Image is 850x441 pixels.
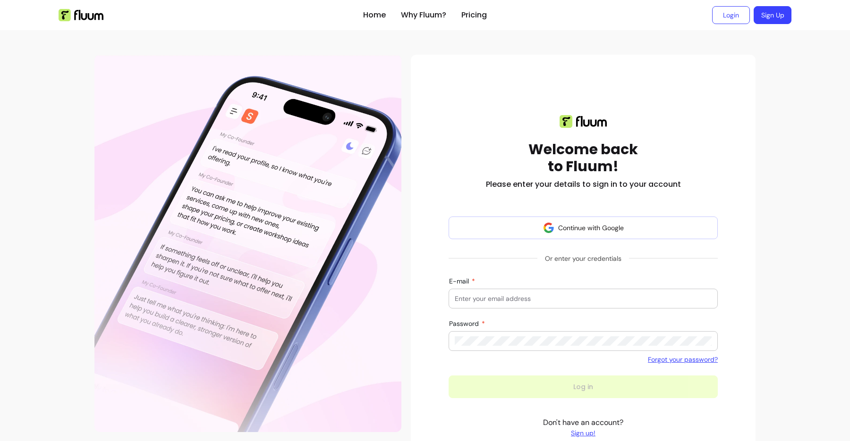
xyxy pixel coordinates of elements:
img: avatar [543,222,554,233]
span: E-mail [449,277,471,285]
a: Sign Up [754,6,791,24]
img: Fluum logo [560,115,607,128]
div: Illustration of Fluum AI Co-Founder on a smartphone, showing AI chat guidance that helps freelanc... [94,55,401,432]
h1: Welcome back to Fluum! [528,141,638,175]
a: Login [712,6,750,24]
span: Or enter your credentials [537,250,629,267]
a: Sign up! [543,428,623,438]
input: E-mail [455,294,712,303]
input: Password [455,336,712,346]
a: Home [363,9,386,21]
span: Password [449,319,481,328]
h2: Please enter your details to sign in to your account [486,179,681,190]
a: Pricing [461,9,487,21]
p: Don't have an account? [543,417,623,438]
button: Continue with Google [449,216,718,239]
a: Why Fluum? [401,9,446,21]
img: Fluum Logo [59,9,103,21]
a: Forgot your password? [648,355,718,364]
